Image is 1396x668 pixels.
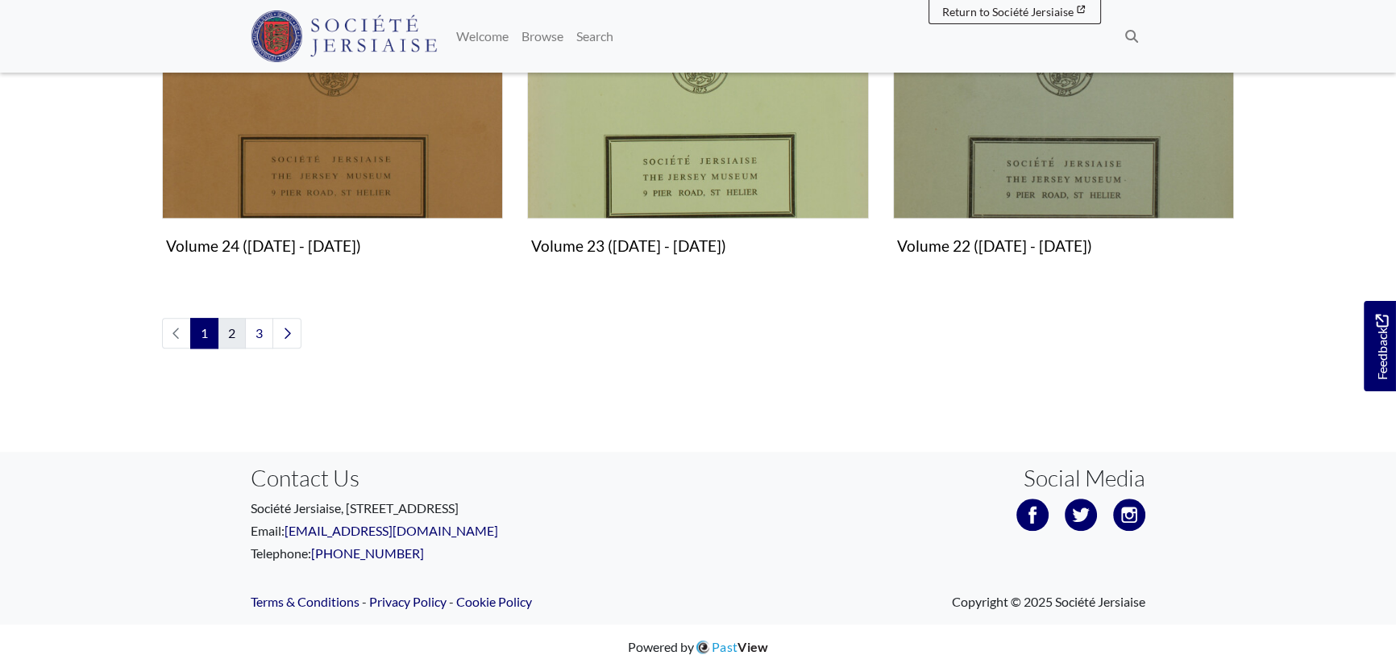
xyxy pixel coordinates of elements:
p: Email: [251,521,686,541]
span: Return to Société Jersiaise [942,5,1074,19]
a: Next page [272,318,301,349]
span: Copyright © 2025 Société Jersiaise [952,592,1145,612]
a: Société Jersiaise logo [251,6,437,66]
h3: Social Media [1024,465,1145,492]
a: Terms & Conditions [251,594,359,609]
span: Goto page 1 [190,318,218,349]
a: Goto page 3 [245,318,273,349]
div: Powered by [628,637,769,657]
a: Welcome [450,20,515,52]
a: Privacy Policy [369,594,447,609]
p: Société Jersiaise, [STREET_ADDRESS] [251,499,686,518]
nav: pagination [162,318,1234,349]
li: Previous page [162,318,191,349]
span: Past [712,639,769,654]
a: Would you like to provide feedback? [1364,301,1396,391]
a: Browse [515,20,570,52]
a: [PHONE_NUMBER] [311,545,424,561]
a: Cookie Policy [456,594,532,609]
h3: Contact Us [251,465,686,492]
span: Feedback [1372,314,1391,379]
span: View [737,639,768,654]
img: Société Jersiaise [251,10,437,62]
p: Telephone: [251,544,686,563]
a: [EMAIL_ADDRESS][DOMAIN_NAME] [285,523,498,538]
a: Goto page 2 [218,318,246,349]
a: Search [570,20,620,52]
a: PastView [694,639,769,654]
